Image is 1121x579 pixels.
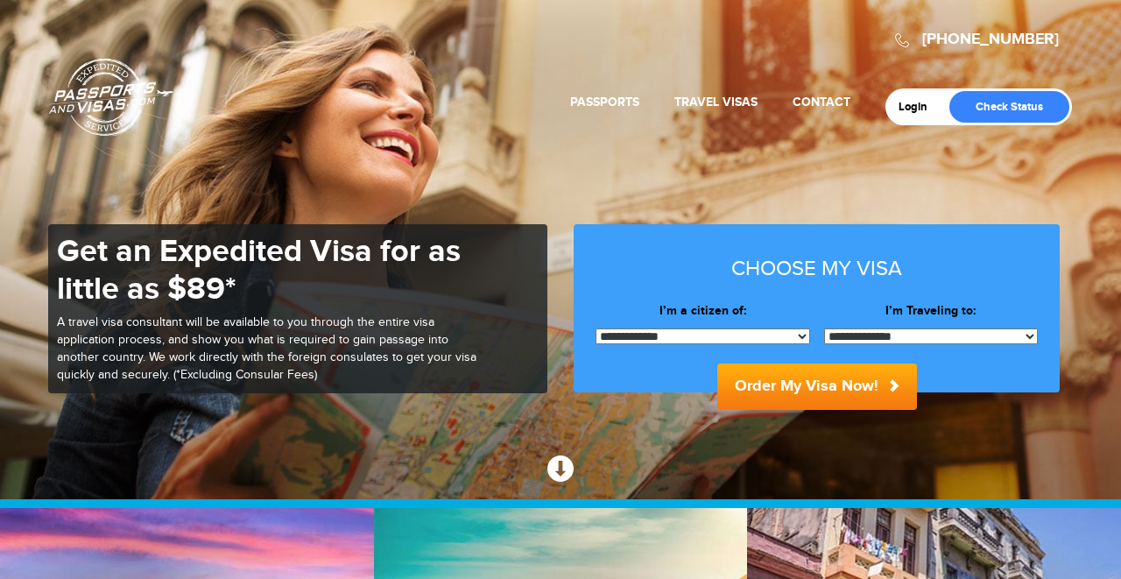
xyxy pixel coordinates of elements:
p: A travel visa consultant will be available to you through the entire visa application process, an... [57,314,477,385]
h3: Choose my visa [596,258,1038,280]
a: Login [899,100,940,114]
h1: Get an Expedited Visa for as little as $89* [57,233,477,308]
a: [PHONE_NUMBER] [922,30,1059,49]
a: Passports & [DOMAIN_NAME] [49,58,173,137]
a: Passports [570,95,639,109]
label: I’m Traveling to: [824,302,1039,320]
label: I’m a citizen of: [596,302,810,320]
button: Order My Visa Now! [717,364,917,410]
a: Contact [793,95,850,109]
a: Travel Visas [674,95,758,109]
a: Check Status [949,91,1069,123]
